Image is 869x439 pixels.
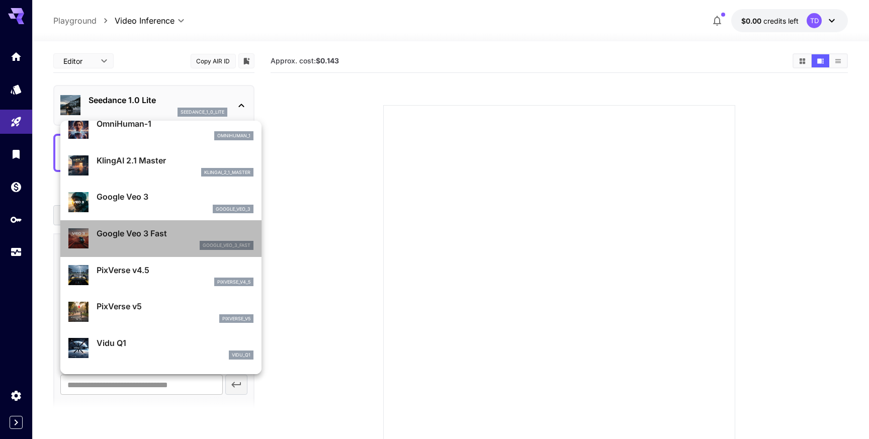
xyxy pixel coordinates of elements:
p: pixverse_v4_5 [217,279,250,286]
p: google_veo_3_fast [203,242,250,249]
p: PixVerse v5 [97,300,253,312]
div: KlingAI 2.0 Master [68,370,253,400]
div: KlingAI 2.1 Masterklingai_2_1_master [68,150,253,181]
div: Google Veo 3 Fastgoogle_veo_3_fast [68,223,253,254]
p: KlingAI 2.1 Master [97,154,253,166]
div: PixVerse v5pixverse_v5 [68,296,253,327]
p: klingai_2_1_master [204,169,250,176]
div: OmniHuman‑1omnihuman_1 [68,114,253,144]
p: pixverse_v5 [222,315,250,322]
p: Google Veo 3 [97,191,253,203]
p: OmniHuman‑1 [97,118,253,130]
p: omnihuman_1 [217,132,250,139]
div: Google Veo 3google_veo_3 [68,187,253,217]
p: Google Veo 3 Fast [97,227,253,239]
p: PixVerse v4.5 [97,264,253,276]
p: KlingAI 2.0 Master [97,374,253,386]
p: Vidu Q1 [97,337,253,349]
div: PixVerse v4.5pixverse_v4_5 [68,260,253,291]
div: Vidu Q1vidu_q1 [68,333,253,364]
p: vidu_q1 [232,352,250,359]
p: google_veo_3 [216,206,250,213]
